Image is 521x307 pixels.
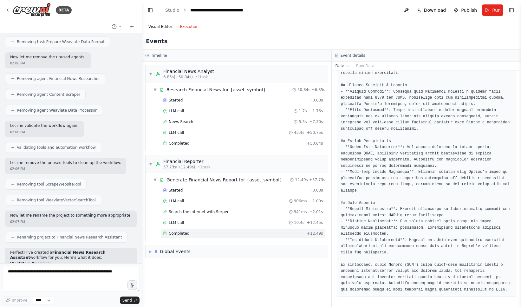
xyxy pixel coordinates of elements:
span: + 7.30s [309,119,323,124]
nav: breadcrumb [165,7,262,13]
span: 5.5s [299,119,307,124]
div: Global Events [160,248,191,255]
a: Studio [165,8,179,13]
span: Completed [169,231,189,236]
span: ▼ [153,177,157,182]
span: Run [492,7,501,13]
h3: Event details [341,53,365,58]
span: 10.4s [294,220,304,225]
span: + 0.00s [309,98,323,103]
span: 57.73s (+12.49s) [163,165,195,170]
div: Research Financial News for {asset_symbol} [166,87,266,93]
span: LLM call [169,108,184,114]
span: Started [169,98,183,103]
p: Let me validate the workflow again: [10,123,79,128]
div: 02:07 PM [10,219,132,224]
h3: Timeline [151,53,167,58]
span: Renaming project to Financial News Research Assistant [17,235,122,240]
button: Details [332,62,353,70]
span: Publish [461,7,477,13]
span: + 50.75s [307,130,323,135]
p: Now let me rename the project to something more appropriate: [10,213,132,218]
button: Download [414,4,449,16]
span: Removing agent Financial News Researcher [17,76,100,81]
span: ▶ [149,249,152,254]
button: Improve [3,296,30,304]
span: ▼ [153,87,157,92]
p: Now let me remove the unused agents: [10,55,86,60]
span: 43.4s [294,130,304,135]
span: LLM call [169,199,184,204]
div: 02:06 PM [10,61,86,66]
span: + 0.00s [309,188,323,193]
button: Execution [176,23,202,30]
button: Start a new chat [127,23,137,30]
h2: Events [146,37,167,46]
img: Logo [13,3,51,17]
span: Completed [169,141,189,146]
button: Run [482,4,503,16]
span: + 1.76s [309,108,323,114]
span: LLM call [169,130,184,135]
strong: Workflow Overview [10,261,52,266]
div: Financial News Analyst [163,68,214,75]
span: Removing task Prepare Weaviate Data Format [17,39,105,44]
span: 6.85s (+50.84s) [163,75,193,80]
button: Show right sidebar [507,6,516,15]
span: Download [424,7,446,13]
span: ▼ [149,161,153,167]
strong: Financial News Research Assistant [10,250,106,260]
span: 1.7s [299,108,307,114]
span: Send [122,298,132,303]
span: 941ms [294,209,307,214]
div: BETA [56,6,72,14]
button: Switch to previous chat [109,23,124,30]
span: Validating tools and automation workflow [17,145,96,150]
span: ▼ [149,71,153,76]
span: + 2.01s [309,209,323,214]
button: Hide left sidebar [146,6,155,15]
span: Removing tool ScrapeWebsiteTool [17,182,81,187]
span: + 6.85s [311,87,325,92]
p: Perfect! I've created a workflow for you. Here's what it does: [10,250,132,260]
div: 02:06 PM [10,130,79,134]
span: 906ms [294,199,307,204]
span: Started [169,188,183,193]
div: 02:06 PM [10,167,121,171]
button: Visual Editor [145,23,176,30]
button: Send [120,297,140,304]
span: + 12.49s [307,231,323,236]
span: Search the internet with Serper [169,209,229,214]
div: Financial Reporter [163,158,211,165]
span: Removing agent Content Scraper [17,92,80,97]
span: + 50.84s [307,141,323,146]
button: Raw Data [352,62,378,70]
button: Click to speak your automation idea [127,280,137,290]
p: Let me remove the unused tools to clean up the workflow: [10,160,121,166]
button: Publish [451,4,479,16]
span: Improve [12,298,27,303]
span: News Search [169,119,193,124]
span: + 1.00s [309,199,323,204]
span: • 1 task [198,165,211,170]
span: 50.84s [297,87,310,92]
span: LLM call [169,220,184,225]
span: + 12.45s [307,220,323,225]
span: Removing tool WeaviateVectorSearchTool [17,198,96,203]
span: Removing agent Weaviate Data Processor [17,108,97,113]
span: 12.49s [295,177,308,182]
div: Generate Financial News Report for {asset_symbol} [166,177,282,183]
span: • 1 task [195,75,208,80]
span: + 57.73s [309,177,325,182]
